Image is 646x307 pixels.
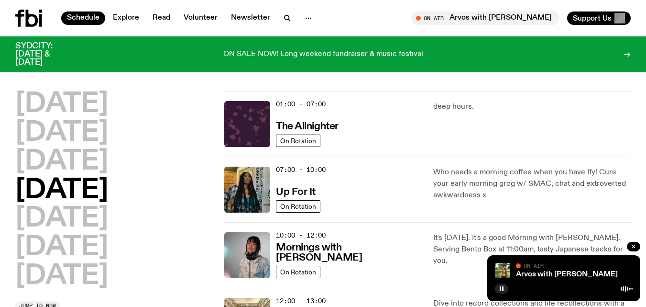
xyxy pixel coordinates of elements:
[178,11,223,25] a: Volunteer
[573,14,612,23] span: Support Us
[276,165,326,174] span: 07:00 - 10:00
[433,101,631,113] p: deep hours.
[15,148,108,175] button: [DATE]
[15,205,108,232] button: [DATE]
[15,42,77,67] h3: SYDCITY: [DATE] & [DATE]
[224,167,270,213] img: Ify - a Brown Skin girl with black braided twists, looking up to the side with her tongue stickin...
[433,232,631,267] p: It's [DATE]. It's a good Morning with [PERSON_NAME]. Serving Bento Box at 11:00am, tasty Japanese...
[223,50,423,59] p: ON SALE NOW! Long weekend fundraiser & music festival
[225,11,276,25] a: Newsletter
[107,11,145,25] a: Explore
[276,296,326,306] span: 12:00 - 13:00
[276,100,326,109] span: 01:00 - 07:00
[276,135,320,147] a: On Rotation
[567,11,631,25] button: Support Us
[411,11,559,25] button: On AirArvos with [PERSON_NAME]
[433,167,631,201] p: Who needs a morning coffee when you have Ify! Cure your early morning grog w/ SMAC, chat and extr...
[276,122,339,132] h3: The Allnighter
[524,262,544,269] span: On Air
[280,268,316,275] span: On Rotation
[276,266,320,278] a: On Rotation
[280,203,316,210] span: On Rotation
[15,177,108,204] button: [DATE]
[495,263,510,278] img: Lizzie Bowles is sitting in a bright green field of grass, with dark sunglasses and a black top. ...
[15,263,108,290] button: [DATE]
[516,271,618,278] a: Arvos with [PERSON_NAME]
[276,231,326,240] span: 10:00 - 12:00
[224,232,270,278] img: Kana Frazer is smiling at the camera with her head tilted slightly to her left. She wears big bla...
[276,120,339,132] a: The Allnighter
[276,185,316,197] a: Up For It
[15,91,108,118] button: [DATE]
[276,187,316,197] h3: Up For It
[15,234,108,261] button: [DATE]
[276,241,422,263] a: Mornings with [PERSON_NAME]
[147,11,176,25] a: Read
[61,11,105,25] a: Schedule
[276,243,422,263] h3: Mornings with [PERSON_NAME]
[15,120,108,147] button: [DATE]
[280,137,316,144] span: On Rotation
[276,200,320,213] a: On Rotation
